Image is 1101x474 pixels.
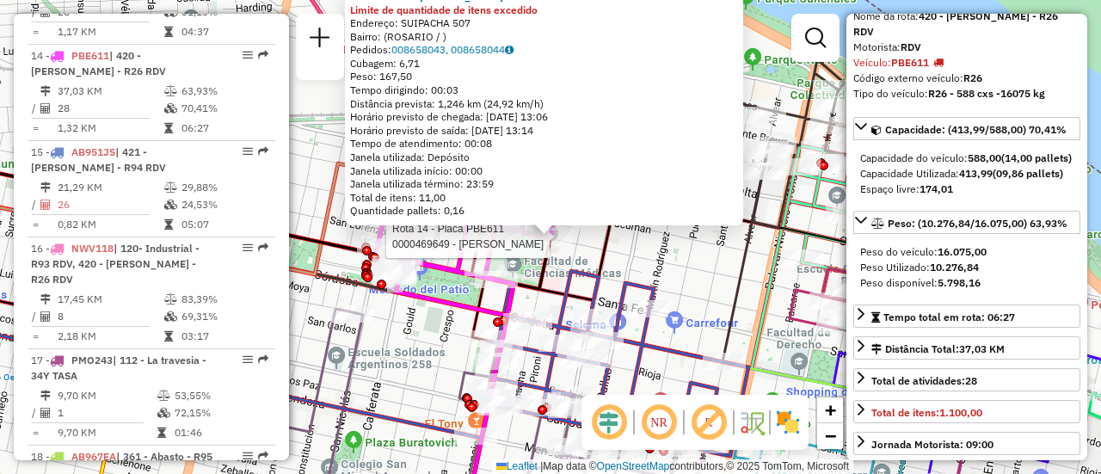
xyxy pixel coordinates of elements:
span: − [825,425,836,446]
strong: 10.276,84 [930,261,979,274]
td: / [31,196,40,213]
td: = [31,328,40,345]
a: Total de itens:1.100,00 [853,400,1080,423]
strong: 28 [965,374,977,387]
strong: RDV [901,40,921,53]
img: Fluxo de ruas [738,409,766,436]
span: | 420 - [PERSON_NAME] - R26 RDV [31,49,166,77]
i: % de utilização da cubagem [164,103,177,114]
div: Janela utilizada início: 00:00 [350,164,738,178]
strong: (09,86 pallets) [993,167,1063,180]
em: Opções [243,243,253,253]
td: = [31,424,40,441]
div: Map data © contributors,© 2025 TomTom, Microsoft [492,459,853,474]
span: Peso: (10.276,84/16.075,00) 63,93% [888,217,1067,230]
a: Zoom out [817,423,843,449]
strong: 174,01 [920,182,953,195]
strong: R26 - 588 cxs -16075 kg [928,87,1045,100]
div: Distância prevista: 1,246 km (24,92 km/h) [350,97,738,111]
strong: 1.100,00 [939,406,982,419]
td: = [31,120,40,137]
div: Pedidos: [350,43,738,57]
td: 21,29 KM [57,179,163,196]
a: Total de atividades:28 [853,368,1080,391]
td: = [31,23,40,40]
em: Rota exportada [258,50,268,60]
strong: PBE611 [891,56,929,69]
i: % de utilização da cubagem [164,200,177,210]
span: Peso do veículo: [860,245,987,258]
td: 1,32 KM [57,120,163,137]
a: Nova sessão e pesquisa [303,21,337,59]
span: 14 - [31,49,166,77]
span: 37,03 KM [959,342,1005,355]
td: 04:37 [181,23,268,40]
div: Total de itens: 11,00 [350,191,738,205]
span: | 120- Industrial - R93 RDV, 420 - [PERSON_NAME] - R26 RDV [31,242,200,286]
span: PMO243 [71,354,113,366]
span: 16 - [31,242,200,286]
i: % de utilização do peso [157,391,170,401]
i: Tempo total em rota [164,27,173,37]
div: Peso disponível: [860,275,1073,291]
td: 83,39% [181,291,268,308]
span: Peso: 167,50 [350,70,412,83]
em: Opções [243,354,253,365]
td: 01:46 [174,424,268,441]
div: Tempo dirigindo: 00:03 [350,83,738,97]
span: Capacidade: (413,99/588,00) 70,41% [885,123,1067,136]
td: 37,03 KM [57,83,163,100]
em: Opções [243,50,253,60]
td: 1 [57,404,157,422]
div: Horário previsto de chegada: [DATE] 13:06 [350,110,738,124]
td: 24,53% [181,196,268,213]
td: 06:27 [181,120,268,137]
span: AB967EA [71,450,116,463]
td: 9,70 KM [57,387,157,404]
i: Distância Total [40,182,51,193]
i: Total de Atividades [40,408,51,418]
em: Rota exportada [258,354,268,365]
span: Ocultar deslocamento [588,402,630,443]
strong: (14,00 pallets) [1001,151,1072,164]
span: Cubagem: 6,71 [350,57,420,70]
div: Motorista: [853,40,1080,55]
img: Exibir/Ocultar setores [774,409,802,436]
i: % de utilização da cubagem [157,408,170,418]
span: 17 - [31,354,206,382]
span: Ocultar NR [638,402,680,443]
i: % de utilização do peso [164,86,177,96]
div: Capacidade Utilizada: [860,166,1073,182]
a: OpenStreetMap [597,460,670,472]
div: Total de itens: [871,405,982,421]
a: Leaflet [496,460,538,472]
td: = [31,216,40,233]
div: Capacidade do veículo: [860,151,1073,166]
a: Capacidade: (413,99/588,00) 70,41% [853,117,1080,140]
td: 1,17 KM [57,23,163,40]
em: Rota exportada [258,146,268,157]
i: % de utilização do peso [164,294,177,305]
div: Código externo veículo: [853,71,1080,86]
td: 8 [57,308,163,325]
span: + [825,399,836,421]
div: Janela utilizada: Depósito [350,151,738,164]
div: Espaço livre: [860,182,1073,197]
div: Capacidade: (413,99/588,00) 70,41% [853,144,1080,204]
strong: 588,00 [968,151,1001,164]
a: Peso: (10.276,84/16.075,00) 63,93% [853,211,1080,234]
td: 69,31% [181,308,268,325]
i: Tipo do veículo ou veículo exclusivo violado [933,58,944,68]
strong: 413,99 [959,167,993,180]
i: % de utilização da cubagem [164,311,177,322]
div: Distância Total: [871,342,1005,357]
strong: 5.798,16 [938,276,981,289]
strong: R26 [963,71,982,84]
td: 17,45 KM [57,291,163,308]
a: Distância Total:37,03 KM [853,336,1080,360]
i: Total de Atividades [40,311,51,322]
div: Bairro: (ROSARIO / ) [350,30,738,44]
span: | 112 - La travesia - 34Y TASA [31,354,206,382]
strong: Limite de quantidade de itens excedido [350,3,538,16]
a: Tempo total em rota: 06:27 [853,305,1080,328]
